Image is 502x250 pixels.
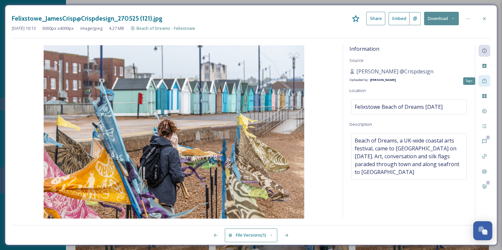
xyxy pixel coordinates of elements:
span: Beach of Dreams - Felixstowe [136,25,195,31]
button: Download [424,12,459,25]
img: james%40crisp-design.co.uk-DSC_3946.jpg [12,45,336,219]
button: File Versions(1) [225,228,277,242]
span: image/jpeg [80,25,102,31]
span: Information [349,45,379,52]
div: Tags [463,77,475,85]
span: Description [349,121,372,127]
div: 0 [486,181,490,185]
h3: Felixstowe_JamesCrisp@Crispdesign_270525 (121).jpg [12,14,162,23]
button: Open Chat [473,221,492,240]
span: Beach of Dreams, a UK-wide coastal arts festival, came to [GEOGRAPHIC_DATA] on [DATE]. Art, conve... [355,137,463,176]
button: Share [366,12,385,25]
span: [PERSON_NAME] @Crispdesign [356,67,433,75]
span: [DATE] 10:13 [12,25,36,31]
span: 6000 px x 4000 px [42,25,74,31]
span: Felixstowe Beach of Dreams [DATE] [355,103,443,111]
span: Uploaded by: [349,78,369,82]
div: 0 [486,135,490,140]
span: Location [349,87,366,93]
strong: [PERSON_NAME] [370,78,396,82]
button: Embed [388,12,409,25]
span: 4.27 MB [109,25,124,31]
span: Source [349,57,364,63]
